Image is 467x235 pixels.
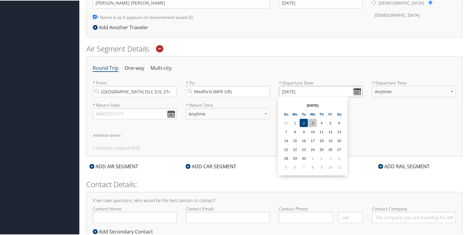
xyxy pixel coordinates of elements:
[93,205,177,223] label: Contact Name:
[300,162,308,171] td: 7
[335,127,343,135] td: 13
[93,101,177,108] label: * Return Date
[326,136,335,144] td: 19
[86,43,462,53] h2: Air Segment Details
[93,108,177,119] input: MM/DD/YYYY
[326,109,335,118] th: Fr
[93,23,151,30] div: Add Another Traveler
[317,162,326,171] td: 9
[309,118,317,126] td: 3
[326,162,335,171] td: 10
[300,154,308,162] td: 30
[183,162,240,169] div: ADD CAR SEGMENT
[282,136,290,144] td: 14
[300,145,308,153] td: 23
[125,62,144,73] li: One-way
[291,154,299,162] td: 29
[335,136,343,144] td: 20
[86,179,462,189] h2: Contact Details:
[291,118,299,126] td: 1
[186,205,270,223] label: Contact Email:
[291,109,299,118] th: Mo
[93,62,118,73] li: Round Trip
[282,145,290,153] td: 21
[317,145,326,153] td: 25
[375,9,420,20] label: [DEMOGRAPHIC_DATA]
[93,14,97,18] input: * Name is as it appears on Government issued ID.
[186,79,270,97] label: * To:
[93,198,456,202] h4: If we have questions, who would be the best person to contact?
[326,154,335,162] td: 3
[282,162,290,171] td: 5
[150,62,172,73] li: Multi-city
[279,79,363,85] label: * Departure Date
[335,109,343,118] th: Sa
[309,145,317,153] td: 24
[93,145,456,150] h5: * Denotes required field
[186,211,270,223] input: Contact Email:
[338,211,363,223] input: .ext
[317,127,326,135] td: 11
[186,85,270,97] input: City or Airport Code
[300,136,308,144] td: 16
[372,211,456,223] input: Contact Company
[372,85,456,97] select: * Departure Time
[317,136,326,144] td: 18
[279,85,363,97] input: MM/DD/YYYY
[309,162,317,171] td: 8
[300,118,308,126] td: 2
[86,162,141,169] div: ADD AIR SEGMENT
[291,162,299,171] td: 6
[282,109,290,118] th: Su
[282,127,290,135] td: 7
[279,205,363,211] label: Contact Phone
[317,109,326,118] th: Th
[309,109,317,118] th: We
[309,127,317,135] td: 10
[372,79,456,101] label: * Departure Time
[186,101,270,108] label: * Return Time
[291,127,299,135] td: 8
[93,11,194,22] label: * Name is as it appears on Government issued ID.
[326,145,335,153] td: 26
[326,127,335,135] td: 12
[282,118,290,126] td: 31
[93,85,177,97] input: City or Airport Code
[300,127,308,135] td: 9
[93,133,456,136] h6: Additional Options:
[309,136,317,144] td: 17
[291,101,335,109] th: [DATE]
[291,136,299,144] td: 15
[93,79,177,97] label: * From:
[291,145,299,153] td: 22
[335,154,343,162] td: 4
[326,118,335,126] td: 5
[317,154,326,162] td: 2
[317,118,326,126] td: 4
[375,162,433,169] div: ADD RAIL SEGMENT
[309,154,317,162] td: 1
[372,205,456,223] label: Contact Company
[93,227,156,235] div: Add Secondary Contact
[335,145,343,153] td: 27
[335,162,343,171] td: 11
[93,211,177,223] input: Contact Name:
[282,154,290,162] td: 28
[300,109,308,118] th: Tu
[335,118,343,126] td: 6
